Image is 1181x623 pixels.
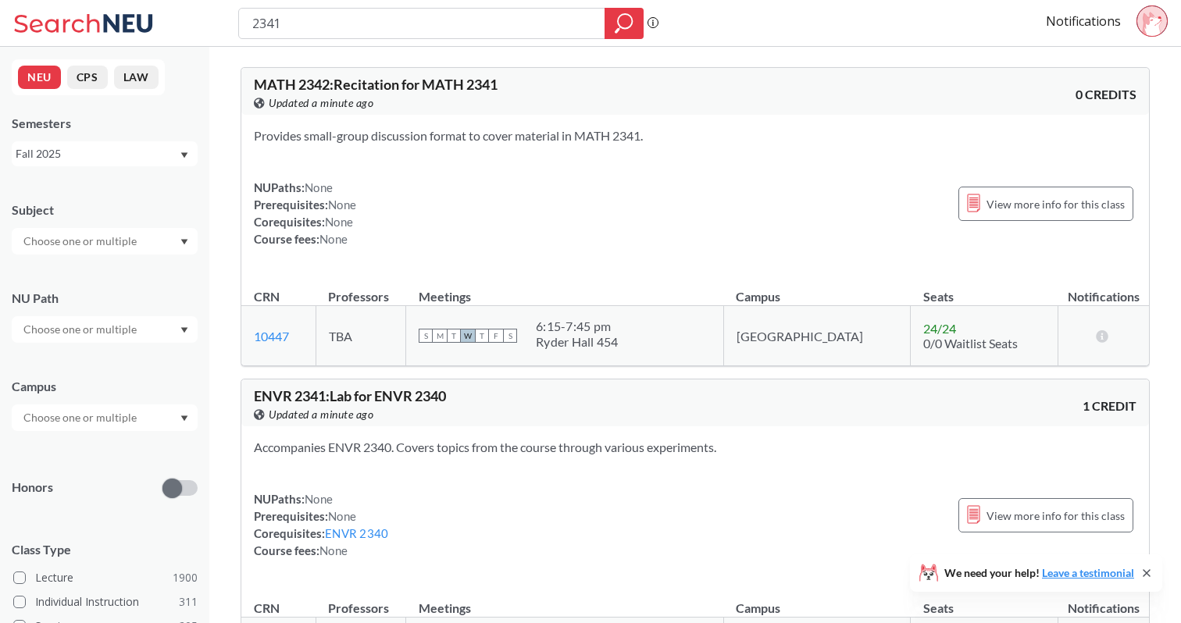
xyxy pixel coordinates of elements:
p: Honors [12,479,53,497]
span: F [489,329,503,343]
span: Updated a minute ago [269,406,373,423]
input: Choose one or multiple [16,232,147,251]
input: Choose one or multiple [16,320,147,339]
a: Leave a testimonial [1042,566,1134,579]
span: View more info for this class [987,194,1125,214]
svg: Dropdown arrow [180,327,188,333]
a: Notifications [1046,12,1121,30]
span: ENVR 2341 : Lab for ENVR 2340 [254,387,446,404]
div: 6:15 - 7:45 pm [536,319,619,334]
span: MATH 2342 : Recitation for MATH 2341 [254,76,498,93]
div: Subject [12,201,198,219]
div: NUPaths: Prerequisites: Corequisites: Course fees: [254,490,388,559]
div: CRN [254,288,280,305]
th: Campus [723,272,910,306]
div: Campus [12,378,198,395]
span: S [503,329,517,343]
span: We need your help! [944,568,1134,578]
section: Provides small-group discussion format to cover material in MATH 2341. [254,127,1136,144]
span: M [433,329,447,343]
span: S [419,329,433,343]
th: Notifications [1058,584,1149,618]
th: Professors [316,272,405,306]
span: Class Type [12,541,198,558]
span: None [325,215,353,229]
span: 24 / 24 [923,321,956,336]
svg: Dropdown arrow [180,152,188,158]
svg: magnifying glass [615,12,633,34]
div: CRN [254,600,280,617]
label: Individual Instruction [13,592,198,612]
span: W [461,329,475,343]
span: 0 CREDITS [1076,86,1136,103]
div: magnifying glass [605,8,644,39]
span: None [319,232,348,246]
span: None [319,543,348,557]
div: NU Path [12,290,198,307]
span: Updated a minute ago [269,94,373,112]
div: Dropdown arrow [12,316,198,343]
span: 311 [179,593,198,611]
span: 0/0 Waitlist Seats [923,336,1018,351]
th: Professors [316,584,405,618]
input: Choose one or multiple [16,408,147,427]
th: Meetings [406,584,724,618]
div: Dropdown arrow [12,228,198,255]
th: Seats [911,272,1058,306]
div: Dropdown arrow [12,404,198,431]
span: T [475,329,489,343]
span: T [447,329,461,343]
div: NUPaths: Prerequisites: Corequisites: Course fees: [254,179,356,247]
span: View more info for this class [987,506,1125,525]
button: CPS [67,66,108,89]
button: NEU [18,66,61,89]
span: None [328,198,356,212]
a: ENVR 2340 [325,526,388,540]
span: None [305,492,333,506]
svg: Dropdown arrow [180,239,188,245]
td: TBA [316,306,405,366]
td: [GEOGRAPHIC_DATA] [723,306,910,366]
section: Accompanies ENVR 2340. Covers topics from the course through various experiments. [254,439,1136,456]
th: Seats [911,584,1058,618]
div: Ryder Hall 454 [536,334,619,350]
span: None [305,180,333,194]
a: 10447 [254,329,289,344]
div: Fall 2025 [16,145,179,162]
span: None [328,509,356,523]
div: Fall 2025Dropdown arrow [12,141,198,166]
span: 1 CREDIT [1083,397,1136,415]
label: Lecture [13,568,198,588]
th: Notifications [1058,272,1149,306]
svg: Dropdown arrow [180,415,188,422]
input: Class, professor, course number, "phrase" [251,10,594,37]
th: Meetings [406,272,724,306]
span: 1900 [173,569,198,586]
button: LAW [114,66,159,89]
div: Semesters [12,115,198,132]
th: Campus [723,584,910,618]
